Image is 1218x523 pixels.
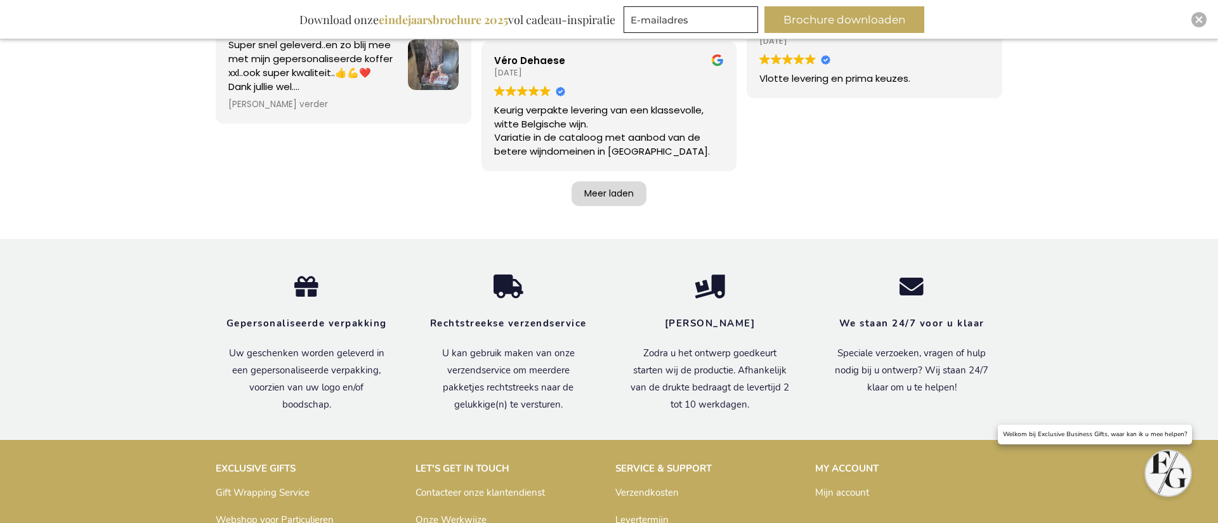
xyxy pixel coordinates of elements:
a: Gift Wrapping Service [216,486,310,499]
p: Uw geschenken worden geleverd in een gepersonaliseerde verpakking, voorzien van uw logo en/of boo... [225,345,388,413]
strong: EXCLUSIVE GIFTS [216,462,296,475]
button: Brochure downloaden [764,6,924,33]
strong: [PERSON_NAME] [665,317,756,330]
div: Close [1191,12,1207,27]
img: Google [506,86,516,96]
b: eindejaarsbrochure 2025 [379,12,508,27]
img: Google [711,54,724,67]
img: Google [528,86,539,96]
div: [DATE] [759,36,990,47]
strong: MY ACCOUNT [815,462,879,475]
div: [DATE] [494,67,724,79]
img: Google [494,86,505,96]
img: Google [805,54,816,65]
img: Google [517,86,528,96]
img: Google [794,54,804,65]
strong: Gepersonaliseerde verpakking [226,317,387,330]
img: Google [782,54,793,65]
div: Meer laden [572,181,646,207]
form: marketing offers and promotions [624,6,762,37]
strong: LET'S GET IN TOUCH [416,462,509,475]
div: Keurig verpakte levering van een klassevolle, witte Belgische wijn. Variatie in de cataloog met a... [494,103,724,158]
p: U kan gebruik maken van onze verzendservice om meerdere pakketjes rechtstreeks naar de gelukkige(... [426,345,590,413]
div: Download onze vol cadeau-inspiratie [294,6,621,33]
span: Lees verder [228,99,328,111]
strong: Rechtstreekse verzendservice [430,317,587,330]
a: Verzendkosten [615,486,679,499]
img: Google [540,86,551,96]
strong: SERVICE & SUPPORT [615,462,712,475]
a: Mijn account [815,486,869,499]
p: Speciale verzoeken, vragen of hulp nodig bij u ontwerp? Wij staan 24/7 klaar om u te helpen! [830,345,993,396]
a: Contacteer onze klantendienst [416,486,545,499]
div: Super snel geleverd..en zo blij mee met mijn gepersonaliseerde koffer xxl..ook super kwaliteit..👍... [228,38,459,93]
p: Zodra u het ontwerp goedkeurt starten wij de productie. Afhankelijk van de drukte bedraagt de lev... [628,345,792,413]
div: Véro Dehaese [494,54,724,67]
strong: We staan 24/7 voor u klaar [839,317,985,330]
input: E-mailadres [624,6,758,33]
img: Google [771,54,782,65]
div: Vlotte levering en prima keuzes. [759,72,990,86]
img: Google [759,54,770,65]
img: Close [1195,16,1203,23]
